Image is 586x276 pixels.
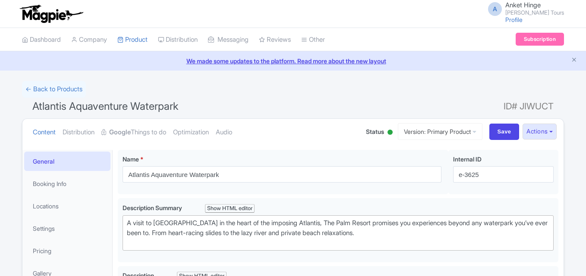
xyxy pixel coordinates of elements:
a: Reviews [259,28,291,52]
a: Product [117,28,148,52]
span: A [488,2,502,16]
span: ID# JIWUCT [504,98,554,115]
span: Status [366,127,384,136]
a: Booking Info [24,174,110,193]
small: [PERSON_NAME] Tours [505,10,564,16]
a: Other [301,28,325,52]
a: Content [33,119,56,146]
a: Version: Primary Product [398,123,482,140]
span: Atlantis Aquaventure Waterpark [32,100,178,112]
input: Save [489,124,520,140]
span: Anket Hinge [505,1,541,9]
span: Name [123,155,139,163]
a: Optimization [173,119,209,146]
div: A visit to [GEOGRAPHIC_DATA] in the heart of the imposing Atlantis, The Palm Resort promises you ... [127,218,549,248]
span: Internal ID [453,155,482,163]
a: Distribution [63,119,95,146]
a: ← Back to Products [22,81,86,98]
span: Description Summary [123,204,183,211]
a: A Anket Hinge [PERSON_NAME] Tours [483,2,564,16]
a: Messaging [208,28,249,52]
a: Profile [505,16,523,23]
a: Settings [24,219,110,238]
div: Active [386,126,394,140]
a: Audio [216,119,232,146]
button: Actions [523,124,557,140]
img: logo-ab69f6fb50320c5b225c76a69d11143b.png [18,4,85,23]
button: Close announcement [571,56,577,65]
a: Dashboard [22,28,61,52]
a: Pricing [24,241,110,260]
strong: Google [109,127,131,137]
a: General [24,152,110,171]
div: Show HTML editor [205,204,255,213]
a: Company [71,28,107,52]
a: Subscription [516,33,564,46]
a: GoogleThings to do [101,119,166,146]
a: We made some updates to the platform. Read more about the new layout [5,56,581,65]
a: Distribution [158,28,198,52]
a: Locations [24,196,110,216]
